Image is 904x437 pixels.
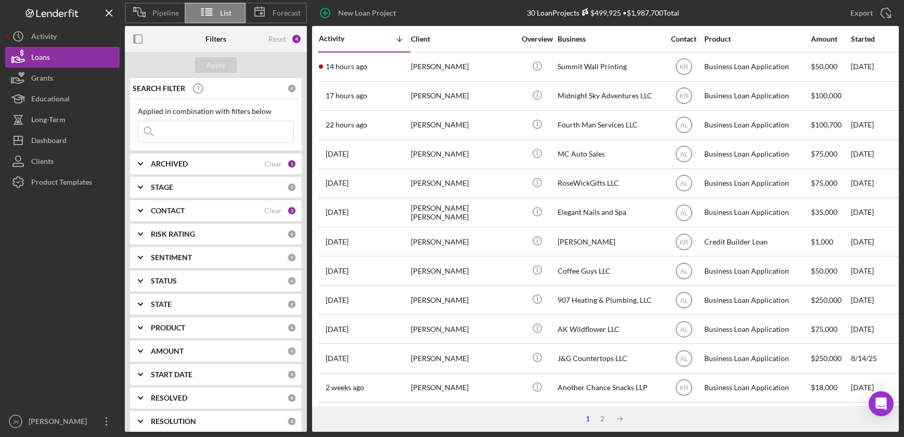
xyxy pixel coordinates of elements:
div: Grants [31,68,53,91]
div: Coffee Guys LLC [558,257,662,285]
div: [PERSON_NAME] [26,411,94,434]
div: [PERSON_NAME] [411,170,515,197]
div: 0 [287,229,296,239]
b: STATE [151,300,172,309]
div: Educational [31,88,70,112]
span: $50,000 [811,266,837,275]
time: 2025-09-18 23:11 [326,383,364,392]
div: [PERSON_NAME] [411,53,515,81]
button: Export [840,3,899,23]
span: $35,000 [811,208,837,216]
div: [PERSON_NAME] [558,228,662,255]
div: [DATE] [851,403,898,431]
button: Educational [5,88,120,109]
div: AK Wildflower LLC [558,315,662,343]
text: AL [680,326,688,333]
div: [PERSON_NAME] [411,140,515,168]
div: [PERSON_NAME] [PERSON_NAME] [411,199,515,226]
div: [PERSON_NAME] [411,286,515,314]
span: List [220,9,231,17]
div: Applied in combination with filters below [138,107,294,115]
div: 0 [287,253,296,262]
div: Business Loan Application [704,286,808,314]
div: Client [411,35,515,43]
div: Business Loan Application [704,257,808,285]
div: [PERSON_NAME] [411,315,515,343]
div: Business Loan Application [704,53,808,81]
div: New Loan Project [338,3,396,23]
div: MC Auto Sales [558,140,662,168]
div: Elegant Nails and Spa [558,199,662,226]
div: Product [704,35,808,43]
div: 0 [287,346,296,356]
button: Activity [5,26,120,47]
div: Started [851,35,898,43]
div: [PERSON_NAME] [411,257,515,285]
b: START DATE [151,370,192,379]
b: STATUS [151,277,177,285]
div: [PERSON_NAME] [411,374,515,402]
b: AMOUNT [151,347,184,355]
div: 8/14/25 [851,344,898,372]
span: Forecast [273,9,301,17]
div: Loans [31,47,50,70]
div: Business Loan Application [704,344,808,372]
div: Business Loan Application [704,315,808,343]
div: 0 [287,393,296,403]
span: $75,000 [811,325,837,333]
b: ARCHIVED [151,160,188,168]
a: Clients [5,151,120,172]
button: Grants [5,68,120,88]
span: $75,000 [811,178,837,187]
div: Open Intercom Messenger [869,391,894,416]
button: New Loan Project [312,3,406,23]
div: RoseWickGifts LLC [558,170,662,197]
div: Apply [206,57,226,73]
div: Long-Term [31,109,66,133]
text: AL [680,122,688,129]
div: Fourth Man Services LLC [558,111,662,139]
b: Filters [205,35,226,43]
text: KR [679,93,688,100]
div: 0 [287,370,296,379]
button: Dashboard [5,130,120,151]
span: $50,000 [811,62,837,71]
b: SENTIMENT [151,253,192,262]
time: 2025-09-22 23:37 [326,296,348,304]
button: Apply [195,57,237,73]
button: Long-Term [5,109,120,130]
b: STAGE [151,183,173,191]
button: JN[PERSON_NAME] [5,411,120,432]
time: 2025-09-24 18:31 [326,267,348,275]
div: 30 Loan Projects • $1,987,700 Total [527,8,679,17]
time: 2025-09-30 00:08 [326,92,367,100]
text: AL [680,209,688,216]
div: Contact [664,35,703,43]
span: Pipeline [152,9,179,17]
time: 2025-09-26 22:46 [326,150,348,158]
time: 2025-09-22 23:28 [326,325,348,333]
text: KR [679,63,688,71]
div: [DATE] [851,228,898,255]
time: 2025-09-26 22:15 [326,179,348,187]
div: Business Loan Application [704,403,808,431]
div: 4 [291,34,302,44]
span: $18,000 [811,383,837,392]
div: Activity [319,34,365,43]
div: Business Loan Application [704,140,808,168]
div: Clear [264,160,282,168]
div: Business [558,35,662,43]
div: [PERSON_NAME] [411,111,515,139]
text: AL [680,297,688,304]
div: Credit Builder Loan [704,228,808,255]
b: RISK RATING [151,230,195,238]
button: Product Templates [5,172,120,192]
div: [DATE] [851,257,898,285]
time: 2025-09-25 17:17 [326,238,348,246]
text: JN [12,419,19,425]
div: Another Chance Snacks LLP [558,374,662,402]
span: $100,000 [811,91,842,100]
